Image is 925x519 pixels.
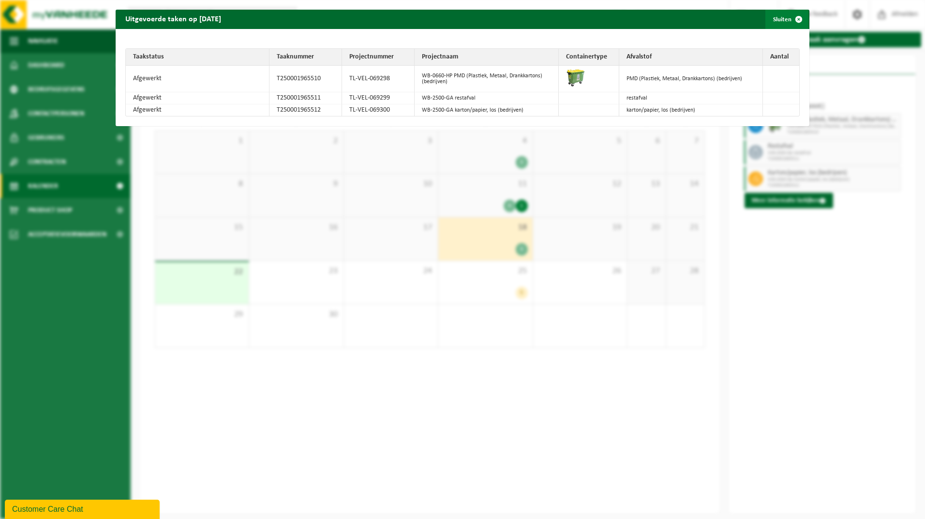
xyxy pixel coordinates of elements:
td: karton/papier, los (bedrijven) [619,104,763,116]
th: Aantal [763,49,799,66]
td: Afgewerkt [126,92,269,104]
td: WB-0660-HP PMD (Plastiek, Metaal, Drankkartons) (bedrijven) [415,66,558,92]
iframe: chat widget [5,498,162,519]
td: TL-VEL-069300 [342,104,415,116]
th: Taakstatus [126,49,269,66]
td: WB-2500-GA restafval [415,92,558,104]
td: Afgewerkt [126,104,269,116]
th: Containertype [559,49,619,66]
button: Sluiten [765,10,808,29]
th: Projectnummer [342,49,415,66]
th: Taaknummer [269,49,342,66]
td: PMD (Plastiek, Metaal, Drankkartons) (bedrijven) [619,66,763,92]
td: TL-VEL-069298 [342,66,415,92]
img: WB-0660-HPE-GN-51 [566,68,585,87]
th: Projectnaam [415,49,558,66]
td: T250001965511 [269,92,342,104]
td: TL-VEL-069299 [342,92,415,104]
th: Afvalstof [619,49,763,66]
td: T250001965510 [269,66,342,92]
h2: Uitgevoerde taken op [DATE] [116,10,231,28]
td: T250001965512 [269,104,342,116]
td: WB-2500-GA karton/papier, los (bedrijven) [415,104,558,116]
td: Afgewerkt [126,66,269,92]
td: restafval [619,92,763,104]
